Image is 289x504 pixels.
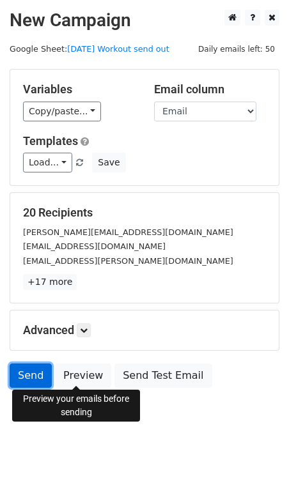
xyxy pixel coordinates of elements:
[23,227,233,237] small: [PERSON_NAME][EMAIL_ADDRESS][DOMAIN_NAME]
[23,206,266,220] h5: 20 Recipients
[194,44,279,54] a: Daily emails left: 50
[23,82,135,96] h5: Variables
[23,256,233,266] small: [EMAIL_ADDRESS][PERSON_NAME][DOMAIN_NAME]
[55,363,111,388] a: Preview
[23,323,266,337] h5: Advanced
[23,153,72,172] a: Load...
[154,82,266,96] h5: Email column
[225,443,289,504] iframe: Chat Widget
[10,10,279,31] h2: New Campaign
[92,153,125,172] button: Save
[23,241,166,251] small: [EMAIL_ADDRESS][DOMAIN_NAME]
[23,134,78,148] a: Templates
[23,102,101,121] a: Copy/paste...
[23,274,77,290] a: +17 more
[67,44,169,54] a: [DATE] Workout send out
[12,390,140,422] div: Preview your emails before sending
[114,363,212,388] a: Send Test Email
[10,363,52,388] a: Send
[10,44,169,54] small: Google Sheet:
[194,42,279,56] span: Daily emails left: 50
